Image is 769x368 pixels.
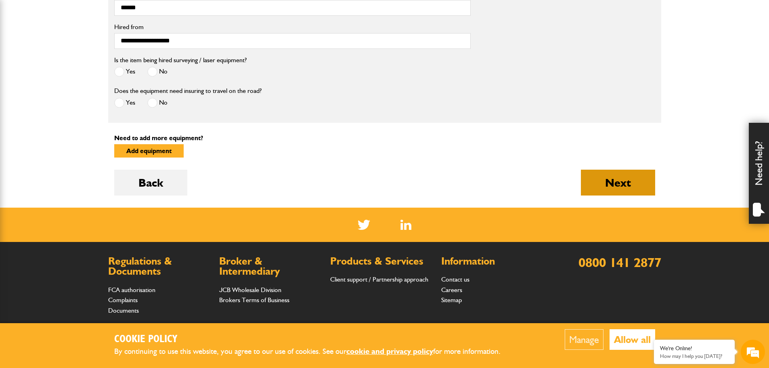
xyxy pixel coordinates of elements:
input: Enter your last name [10,75,147,93]
a: LinkedIn [400,220,411,230]
img: Linked In [400,220,411,230]
button: Allow all [610,329,655,350]
a: Careers [441,286,462,294]
a: Documents [108,307,139,314]
div: Need help? [749,123,769,224]
a: Client support / Partnership approach [330,275,428,283]
label: Yes [114,67,135,77]
div: Minimize live chat window [132,4,152,23]
h2: Broker & Intermediary [219,256,322,277]
h2: Information [441,256,544,267]
label: Does the equipment need insuring to travel on the road? [114,88,262,94]
div: We're Online! [660,345,729,352]
label: Hired from [114,24,471,30]
p: How may I help you today? [660,353,729,359]
a: Sitemap [441,296,462,304]
h2: Cookie Policy [114,333,514,346]
a: JCB Wholesale Division [219,286,281,294]
a: 0800 141 2877 [578,254,661,270]
label: No [147,67,168,77]
input: Enter your phone number [10,122,147,140]
a: Complaints [108,296,138,304]
h2: Regulations & Documents [108,256,211,277]
button: Back [114,170,187,196]
a: cookie and privacy policy [346,347,433,356]
a: Contact us [441,275,469,283]
a: FCA authorisation [108,286,155,294]
div: Chat with us now [42,45,136,56]
em: Start Chat [110,249,147,260]
img: Twitter [358,220,370,230]
button: Manage [565,329,603,350]
h2: Products & Services [330,256,433,267]
label: No [147,98,168,108]
a: Brokers Terms of Business [219,296,289,304]
input: Enter your email address [10,99,147,116]
textarea: Type your message and hit 'Enter' [10,146,147,242]
button: Add equipment [114,144,184,158]
p: By continuing to use this website, you agree to our use of cookies. See our for more information. [114,345,514,358]
button: Next [581,170,655,196]
img: d_20077148190_company_1631870298795_20077148190 [14,45,34,56]
p: Need to add more equipment? [114,135,655,141]
label: Is the item being hired surveying / laser equipment? [114,57,247,63]
label: Yes [114,98,135,108]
